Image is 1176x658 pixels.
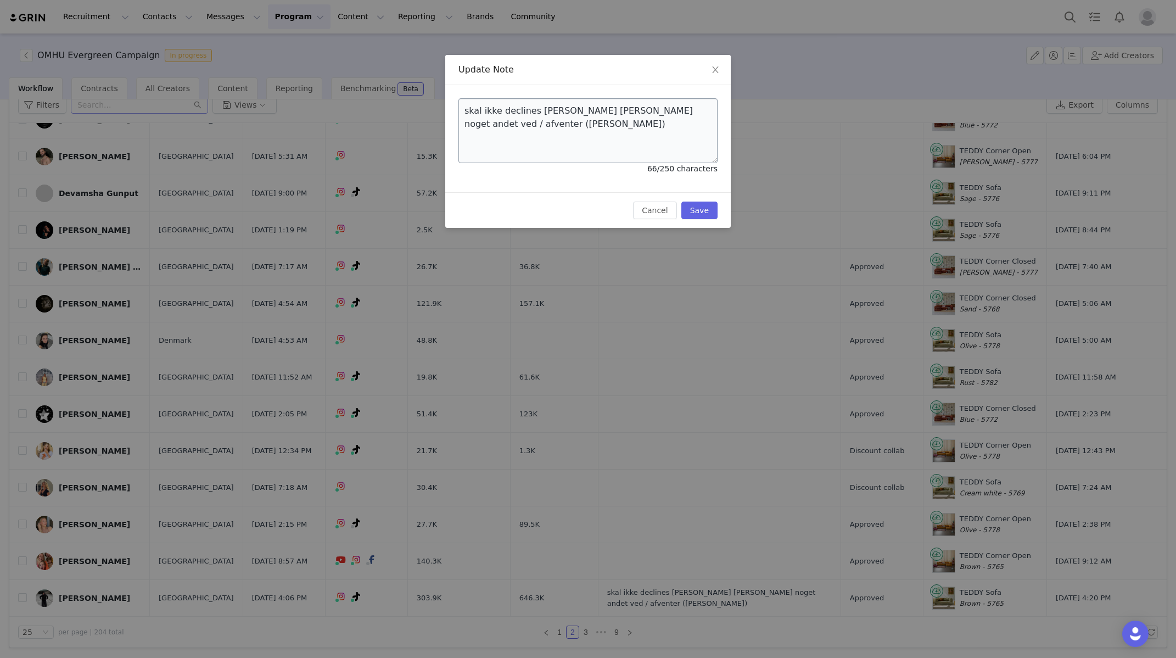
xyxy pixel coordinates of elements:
p: 66/250 characters [647,163,718,175]
div: Update Note [458,64,718,76]
i: icon: close [711,65,720,74]
button: Cancel [633,202,676,219]
div: Open Intercom Messenger [1122,621,1149,647]
button: Close [700,55,731,86]
button: Save [681,202,718,219]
